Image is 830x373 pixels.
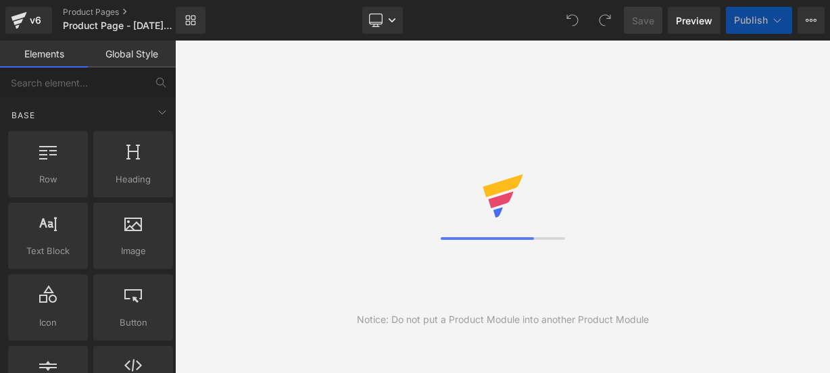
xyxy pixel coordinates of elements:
[357,312,649,327] div: Notice: Do not put a Product Module into another Product Module
[559,7,586,34] button: Undo
[97,316,169,330] span: Button
[12,244,84,258] span: Text Block
[88,41,176,68] a: Global Style
[176,7,205,34] a: New Library
[97,172,169,186] span: Heading
[632,14,654,28] span: Save
[5,7,52,34] a: v6
[734,15,768,26] span: Publish
[591,7,618,34] button: Redo
[12,172,84,186] span: Row
[63,20,172,31] span: Product Page - [DATE] 21:46:22
[63,7,198,18] a: Product Pages
[97,244,169,258] span: Image
[668,7,721,34] a: Preview
[798,7,825,34] button: More
[12,316,84,330] span: Icon
[10,109,36,122] span: Base
[726,7,792,34] button: Publish
[27,11,44,29] div: v6
[676,14,712,28] span: Preview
